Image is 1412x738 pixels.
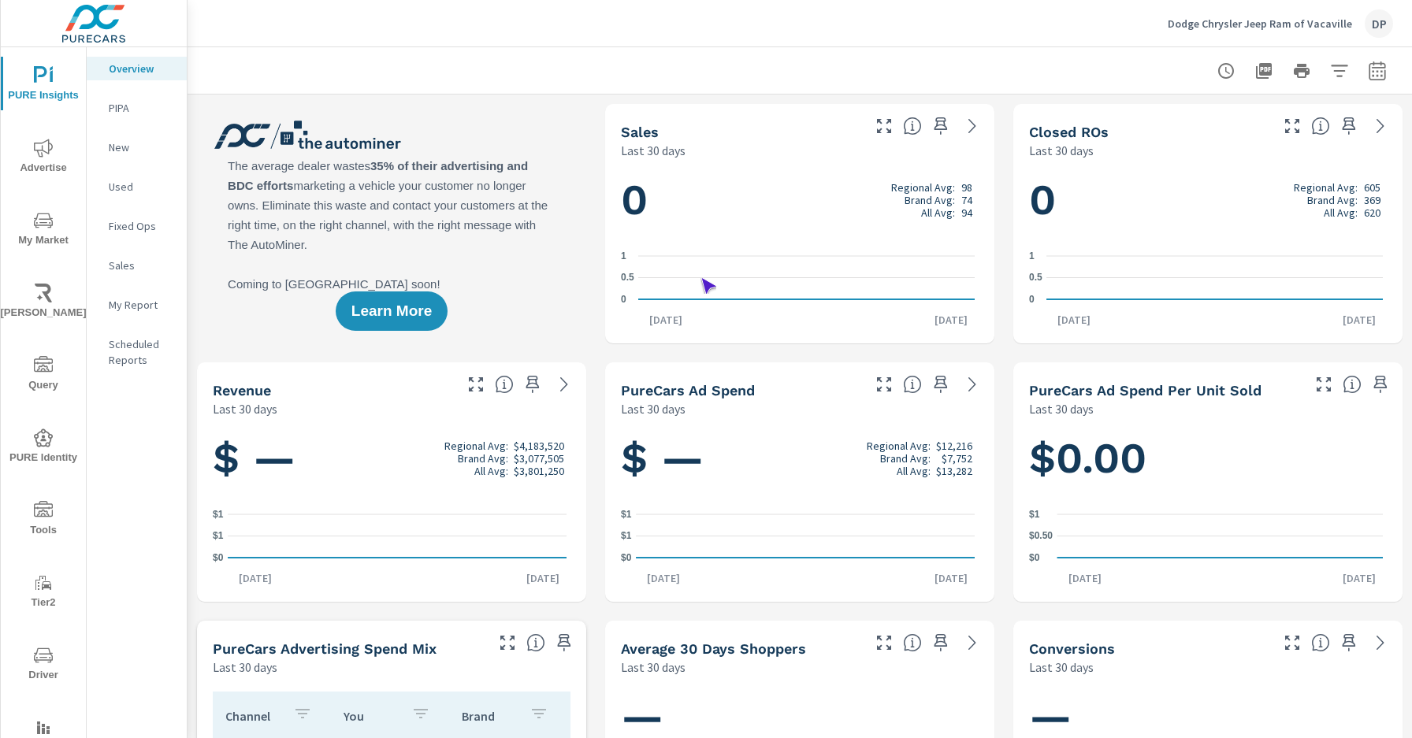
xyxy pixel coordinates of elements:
p: All Avg: [921,206,955,219]
p: Brand Avg: [880,452,931,465]
span: Save this to your personalized report [1336,630,1362,655]
button: "Export Report to PDF" [1248,55,1280,87]
button: Make Fullscreen [463,372,489,397]
p: [DATE] [228,570,283,586]
p: [DATE] [636,570,691,586]
span: Save this to your personalized report [928,113,953,139]
span: Average cost of advertising per each vehicle sold at the dealer over the selected date range. The... [1343,375,1362,394]
a: See more details in report [1368,630,1393,655]
span: Save this to your personalized report [520,372,545,397]
p: $13,282 [936,465,972,477]
div: Fixed Ops [87,214,187,238]
p: Last 30 days [1029,399,1094,418]
p: [DATE] [923,312,979,328]
button: Make Fullscreen [871,630,897,655]
p: My Report [109,297,174,313]
span: Number of Repair Orders Closed by the selected dealership group over the selected time range. [So... [1311,117,1330,135]
p: PIPA [109,100,174,116]
span: Tools [6,501,81,540]
p: All Avg: [474,465,508,477]
span: Driver [6,646,81,684]
button: Make Fullscreen [871,113,897,139]
p: 74 [961,194,972,206]
p: All Avg: [897,465,931,477]
h5: PureCars Ad Spend [621,382,755,399]
button: Make Fullscreen [1311,372,1336,397]
p: [DATE] [1057,570,1113,586]
p: $12,216 [936,439,972,452]
text: 1 [1029,250,1035,261]
p: Sales [109,258,174,273]
p: $3,801,250 [514,465,564,477]
span: Number of vehicles sold by the dealership over the selected date range. [Source: This data is sou... [903,117,922,135]
text: $0 [1029,552,1040,563]
button: Make Fullscreen [1280,113,1305,139]
a: See more details in report [960,372,985,397]
span: Save this to your personalized report [1336,113,1362,139]
span: This table looks at how you compare to the amount of budget you spend per channel as opposed to y... [526,633,545,652]
text: 0.5 [1029,273,1042,284]
span: Advertise [6,139,81,177]
div: New [87,135,187,159]
text: 1 [621,250,626,261]
p: [DATE] [1332,570,1387,586]
a: See more details in report [552,372,577,397]
span: My Market [6,211,81,250]
text: $1 [621,531,632,542]
p: 605 [1364,181,1380,194]
div: DP [1365,9,1393,38]
p: Last 30 days [621,658,686,677]
h1: 0 [1029,173,1387,227]
a: See more details in report [960,630,985,655]
p: 620 [1364,206,1380,219]
span: Save this to your personalized report [928,372,953,397]
p: [DATE] [515,570,570,586]
p: $3,077,505 [514,452,564,465]
p: 98 [961,181,972,194]
a: See more details in report [960,113,985,139]
div: PIPA [87,96,187,120]
p: New [109,139,174,155]
p: Brand Avg: [458,452,508,465]
span: The number of dealer-specified goals completed by a visitor. [Source: This data is provided by th... [1311,633,1330,652]
text: $0 [213,552,224,563]
text: 0 [621,294,626,305]
text: $1 [621,509,632,520]
text: 0.5 [621,273,634,284]
h5: PureCars Ad Spend Per Unit Sold [1029,382,1262,399]
p: Regional Avg: [444,439,508,452]
p: [DATE] [638,312,693,328]
a: See more details in report [1368,113,1393,139]
span: Learn More [351,304,432,318]
div: Used [87,175,187,198]
span: Total cost of media for all PureCars channels for the selected dealership group over the selected... [903,375,922,394]
p: Regional Avg: [1294,181,1358,194]
p: Channel [225,708,281,724]
button: Print Report [1286,55,1317,87]
p: [DATE] [1046,312,1102,328]
p: Last 30 days [213,399,277,418]
p: Last 30 days [621,141,686,160]
span: Total sales revenue over the selected date range. [Source: This data is sourced from the dealer’s... [495,375,514,394]
p: 94 [961,206,972,219]
p: Brand Avg: [905,194,955,206]
h5: PureCars Advertising Spend Mix [213,640,437,657]
span: Save this to your personalized report [1368,372,1393,397]
button: Make Fullscreen [1280,630,1305,655]
span: Save this to your personalized report [552,630,577,655]
h1: $ — [621,432,979,485]
span: Save this to your personalized report [928,630,953,655]
span: PURE Insights [6,66,81,105]
p: You [344,708,399,724]
button: Apply Filters [1324,55,1355,87]
div: My Report [87,293,187,317]
text: 0 [1029,294,1035,305]
h5: Revenue [213,382,271,399]
p: Regional Avg: [867,439,931,452]
p: Regional Avg: [891,181,955,194]
p: Overview [109,61,174,76]
span: PURE Identity [6,428,81,467]
p: Brand [462,708,517,724]
p: Dodge Chrysler Jeep Ram of Vacaville [1168,17,1352,31]
p: Fixed Ops [109,218,174,234]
